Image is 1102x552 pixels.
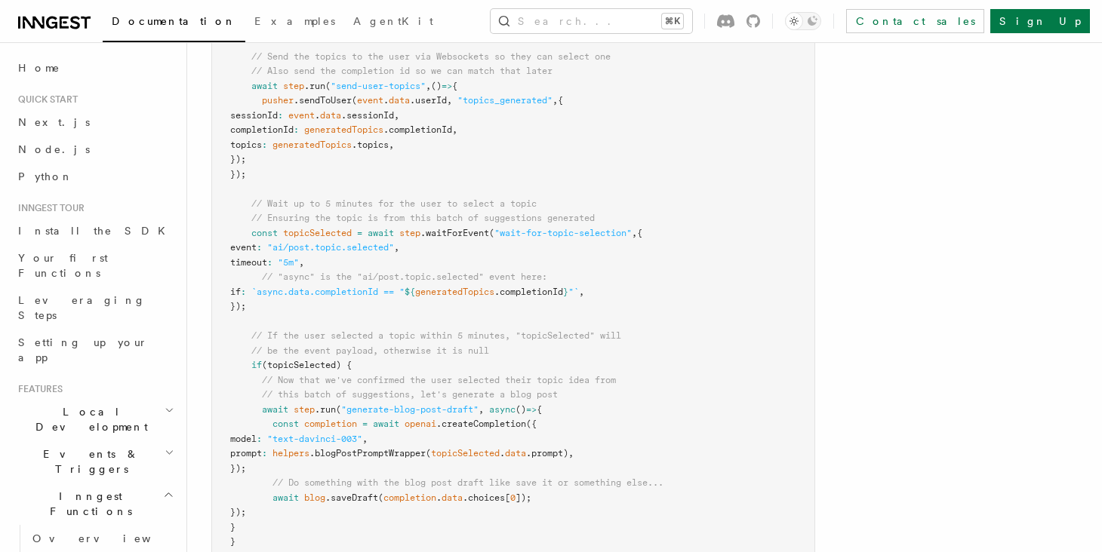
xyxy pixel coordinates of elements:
span: await [373,419,399,429]
span: : [257,434,262,444]
a: Node.js [12,136,177,163]
button: Toggle dark mode [785,12,821,30]
span: AgentKit [353,15,433,27]
span: , [553,95,558,106]
span: completion [383,492,436,503]
span: .userId [410,95,447,106]
span: "wait-for-topic-selection" [494,228,632,238]
span: : [257,242,262,253]
span: // Also send the completion id so we can match that later [251,66,553,76]
span: Python [18,170,73,182]
span: : [278,110,283,121]
span: completion [304,419,357,429]
span: step [283,81,304,91]
span: .completionId [494,287,563,297]
span: .run [304,81,325,91]
span: .waitForEvent [420,228,489,238]
span: data [320,110,341,121]
span: ( [352,95,357,106]
span: generatedTopics [415,287,494,297]
kbd: ⌘K [662,14,683,29]
span: } [563,287,568,297]
span: "` [568,287,579,297]
span: if [251,360,262,370]
span: // Do something with the blog post draft like save it or something else... [272,477,663,488]
span: data [442,492,463,503]
span: .sendToUser [294,95,352,106]
span: }); [230,301,246,311]
span: , [579,287,584,297]
span: () [431,81,442,91]
span: ( [325,81,331,91]
span: Your first Functions [18,252,108,279]
span: helpers [272,448,309,458]
span: Local Development [12,404,165,434]
span: Quick start [12,94,78,106]
span: event [288,110,315,121]
span: prompt [230,448,262,458]
span: .completionId [383,124,452,135]
span: }); [230,154,246,164]
span: }); [230,463,246,474]
span: // Now that we've confirmed the user selected their topic idea from [262,375,616,385]
a: Home [12,54,177,81]
a: Python [12,163,177,190]
span: step [399,228,420,238]
span: "generate-blog-post-draft" [341,404,479,415]
a: Setting up your app [12,329,177,371]
span: const [251,228,278,238]
span: pusher [262,95,294,106]
a: Sign Up [990,9,1090,33]
span: ( [426,448,431,458]
span: const [272,419,299,429]
span: blog [304,492,325,503]
span: Next.js [18,116,90,128]
button: Search...⌘K [491,9,692,33]
span: Overview [32,532,188,544]
span: . [383,95,389,106]
span: data [505,448,526,458]
span: data [389,95,410,106]
span: () [516,404,526,415]
span: Setting up your app [18,336,148,363]
span: ( [378,492,383,503]
button: Inngest Functions [12,483,177,525]
span: .run [315,404,336,415]
span: Home [18,60,60,75]
span: // Ensuring the topic is from this batch of suggestions generated [251,213,595,223]
span: : [241,287,246,297]
span: ]); [516,492,531,503]
span: , [299,257,304,268]
span: }); [230,507,246,517]
span: generatedTopics [272,140,352,150]
span: await [272,492,299,503]
span: , [447,95,452,106]
a: Next.js [12,109,177,136]
span: , [479,404,484,415]
span: if [230,287,241,297]
span: ({ [526,419,537,429]
span: topicSelected [431,448,500,458]
a: Contact sales [846,9,984,33]
span: "send-user-topics" [331,81,426,91]
span: .saveDraft [325,492,378,503]
span: // be the event payload, otherwise it is null [251,345,489,356]
span: .blogPostPromptWrapper [309,448,426,458]
span: .sessionId [341,110,394,121]
span: : [294,124,299,135]
a: Documentation [103,5,245,42]
span: // "async" is the "ai/post.topic.selected" event here: [262,271,547,282]
span: 0 [510,492,516,503]
span: // If the user selected a topic within 5 minutes, "topicSelected" will [251,330,621,341]
span: : [262,140,267,150]
span: // Send the topics to the user via Websockets so they can select one [251,51,611,62]
span: timeout [230,257,267,268]
a: Examples [245,5,344,41]
span: . [315,110,320,121]
span: .choices[ [463,492,510,503]
span: Leveraging Steps [18,294,146,321]
span: { [452,81,457,91]
span: sessionId [230,110,278,121]
span: await [262,404,288,415]
span: Documentation [112,15,236,27]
